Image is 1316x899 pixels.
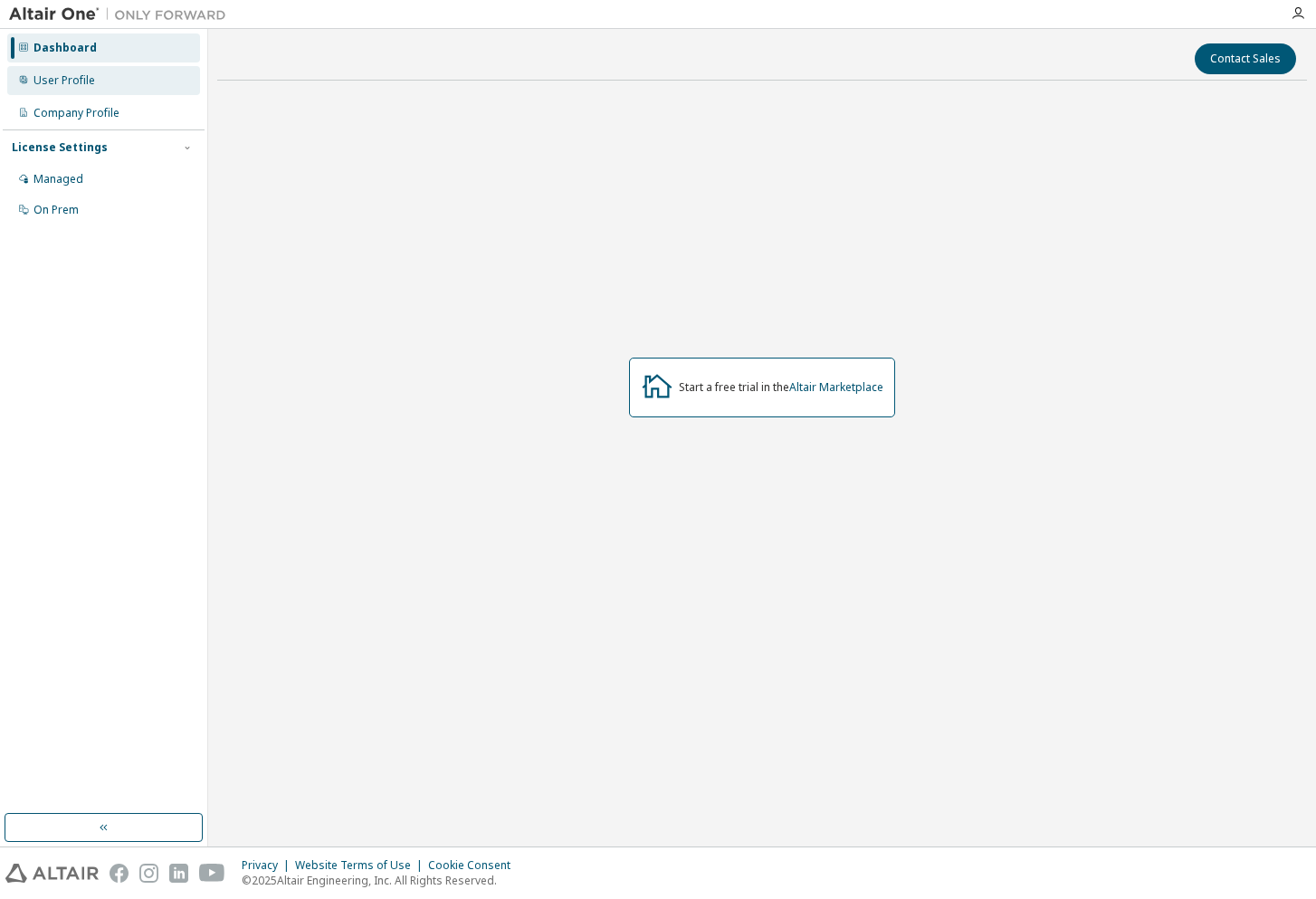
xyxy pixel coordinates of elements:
[242,858,295,873] div: Privacy
[33,73,95,88] div: User Profile
[242,873,521,888] p: © 2025 Altair Engineering, Inc. All Rights Reserved.
[679,380,883,395] div: Start a free trial in the
[199,864,225,883] img: youtube.svg
[110,864,129,883] img: facebook.svg
[295,858,428,873] div: Website Terms of Use
[12,140,108,155] div: License Settings
[33,106,119,120] div: Company Profile
[428,858,521,873] div: Cookie Consent
[139,864,158,883] img: instagram.svg
[9,5,235,24] img: Altair One
[33,203,79,217] div: On Prem
[789,379,883,395] a: Altair Marketplace
[33,172,83,186] div: Managed
[169,864,188,883] img: linkedin.svg
[33,41,97,55] div: Dashboard
[5,864,99,883] img: altair_logo.svg
[1195,43,1296,74] button: Contact Sales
